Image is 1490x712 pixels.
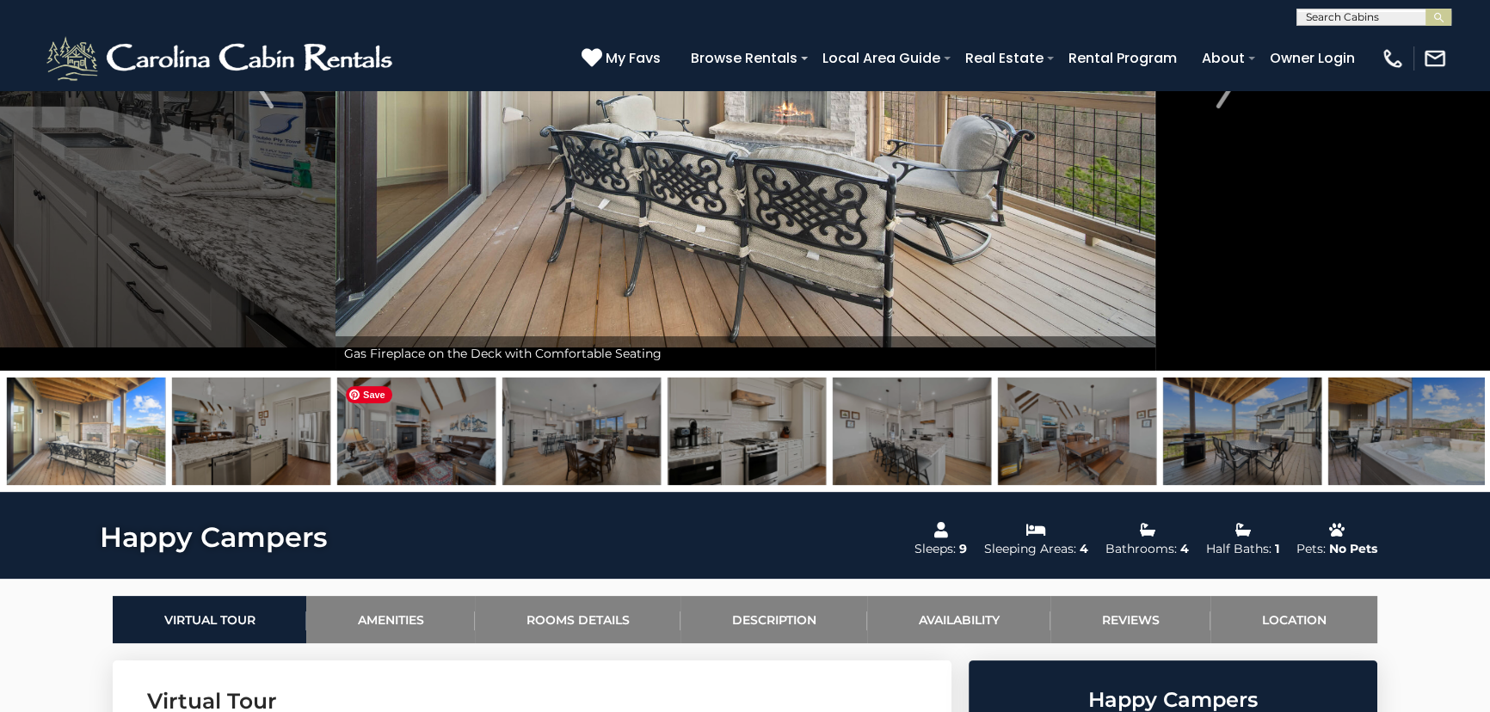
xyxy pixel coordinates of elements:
[814,43,949,73] a: Local Area Guide
[475,596,680,643] a: Rooms Details
[682,43,806,73] a: Browse Rentals
[606,47,661,69] span: My Favs
[1060,43,1185,73] a: Rental Program
[833,377,991,485] img: 168201991
[502,377,661,485] img: 168201988
[973,689,1373,711] h2: Happy Campers
[998,377,1156,485] img: 168201992
[336,336,1155,371] div: Gas Fireplace on the Deck with Comfortable Seating
[346,386,392,403] span: Save
[1193,43,1253,73] a: About
[306,596,475,643] a: Amenities
[1423,46,1447,71] img: mail-regular-white.png
[1210,596,1377,643] a: Location
[172,377,330,485] img: 168202024
[867,596,1050,643] a: Availability
[1328,377,1487,485] img: 168202026
[337,377,496,485] img: 168201993
[1381,46,1405,71] img: phone-regular-white.png
[957,43,1052,73] a: Real Estate
[113,596,306,643] a: Virtual Tour
[7,377,165,485] img: 168202018
[582,47,665,70] a: My Favs
[1163,377,1321,485] img: 168202015
[680,596,867,643] a: Description
[1050,596,1210,643] a: Reviews
[43,33,400,84] img: White-1-2.png
[668,377,826,485] img: 168202023
[1261,43,1364,73] a: Owner Login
